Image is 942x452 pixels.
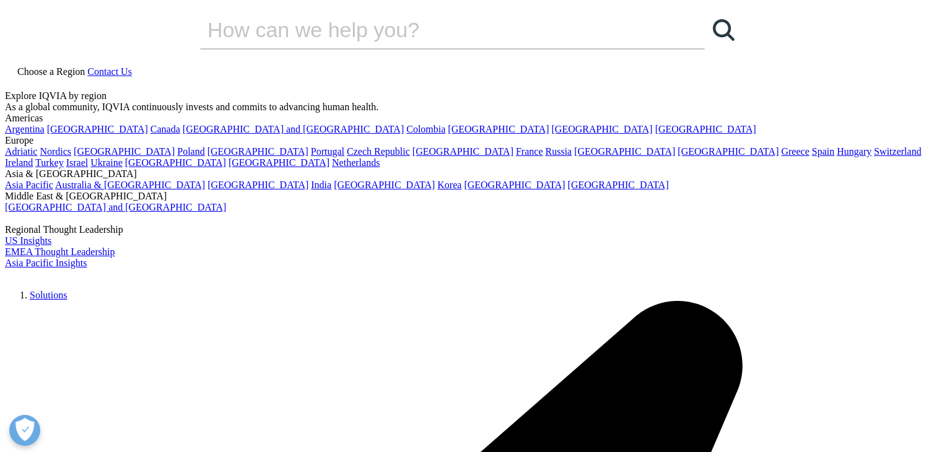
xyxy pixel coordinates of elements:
a: [GEOGRAPHIC_DATA] [574,146,675,157]
a: Ukraine [90,157,123,168]
a: [GEOGRAPHIC_DATA] [552,124,653,134]
a: Spain [812,146,834,157]
a: US Insights [5,235,51,246]
div: Middle East & [GEOGRAPHIC_DATA] [5,191,937,202]
a: Colombia [406,124,445,134]
a: Suchen [705,11,742,48]
div: Regional Thought Leadership [5,224,937,235]
a: Poland [177,146,204,157]
a: [GEOGRAPHIC_DATA] and [GEOGRAPHIC_DATA] [5,202,226,212]
a: Korea [437,180,461,190]
a: [GEOGRAPHIC_DATA] [74,146,175,157]
a: Hungary [837,146,871,157]
a: Netherlands [332,157,380,168]
a: [GEOGRAPHIC_DATA] [207,180,308,190]
a: [GEOGRAPHIC_DATA] and [GEOGRAPHIC_DATA] [183,124,404,134]
a: Greece [781,146,809,157]
a: Israel [66,157,89,168]
a: Turkey [35,157,64,168]
a: Nordics [40,146,71,157]
a: [GEOGRAPHIC_DATA] [207,146,308,157]
a: [GEOGRAPHIC_DATA] [412,146,513,157]
div: Explore IQVIA by region [5,90,937,102]
a: Australia & [GEOGRAPHIC_DATA] [55,180,205,190]
a: India [311,180,331,190]
a: Asia Pacific [5,180,53,190]
a: Asia Pacific Insights [5,258,87,268]
a: [GEOGRAPHIC_DATA] [464,180,565,190]
a: Adriatic [5,146,37,157]
a: [GEOGRAPHIC_DATA] [678,146,778,157]
div: Europe [5,135,937,146]
a: Ireland [5,157,33,168]
a: Portugal [311,146,344,157]
div: Americas [5,113,937,124]
span: Choose a Region [17,66,85,77]
a: EMEA Thought Leadership [5,246,115,257]
a: [GEOGRAPHIC_DATA] [448,124,549,134]
button: Präferenzen öffnen [9,415,40,446]
a: Contact Us [87,66,132,77]
a: [GEOGRAPHIC_DATA] [229,157,329,168]
a: Switzerland [874,146,921,157]
a: Argentina [5,124,45,134]
a: [GEOGRAPHIC_DATA] [47,124,148,134]
a: Canada [150,124,180,134]
input: Suchen [200,11,669,48]
a: [GEOGRAPHIC_DATA] [125,157,226,168]
svg: Search [713,19,735,41]
a: [GEOGRAPHIC_DATA] [655,124,756,134]
a: Czech Republic [347,146,410,157]
div: Asia & [GEOGRAPHIC_DATA] [5,168,937,180]
a: France [516,146,543,157]
a: Russia [546,146,572,157]
a: [GEOGRAPHIC_DATA] [568,180,669,190]
a: Solutions [30,290,67,300]
div: As a global community, IQVIA continuously invests and commits to advancing human health. [5,102,937,113]
a: [GEOGRAPHIC_DATA] [334,180,435,190]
